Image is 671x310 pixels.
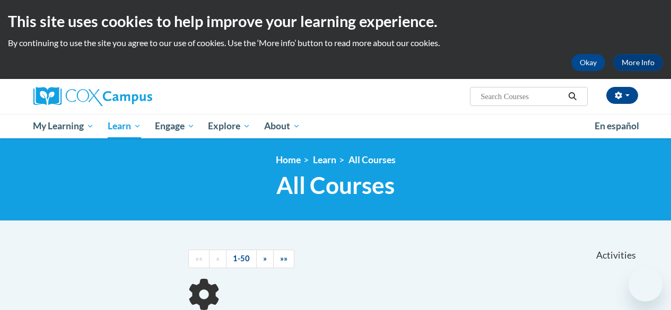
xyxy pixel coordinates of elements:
span: My Learning [33,120,94,132]
p: By continuing to use the site you agree to our use of cookies. Use the ‘More info’ button to read... [8,37,663,49]
a: End [273,250,294,268]
span: »» [280,254,287,263]
input: Search Courses [480,90,564,103]
a: 1-50 [226,250,257,268]
span: » [263,254,267,263]
button: Search [564,90,580,103]
h2: This site uses cookies to help improve your learning experience. [8,11,663,32]
span: Engage [155,120,195,132]
span: All Courses [276,171,395,199]
span: « [216,254,220,263]
a: Explore [201,114,257,138]
span: About [264,120,300,132]
button: Okay [571,54,605,71]
span: Explore [208,120,250,132]
img: Cox Campus [33,87,152,106]
span: En español [595,120,639,131]
a: Previous [209,250,226,268]
a: Cox Campus [33,87,224,106]
div: Main menu [25,114,646,138]
a: More Info [613,54,663,71]
a: Begining [188,250,210,268]
span: Activities [596,250,636,261]
button: Account Settings [606,87,638,104]
a: All Courses [348,154,396,165]
a: My Learning [27,114,101,138]
a: Engage [148,114,202,138]
a: Learn [101,114,148,138]
iframe: Button to launch messaging window [629,268,663,302]
a: En español [588,115,646,137]
a: Learn [313,154,336,165]
span: Learn [108,120,141,132]
span: «« [195,254,203,263]
a: Home [276,154,301,165]
a: Next [256,250,274,268]
a: About [257,114,307,138]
